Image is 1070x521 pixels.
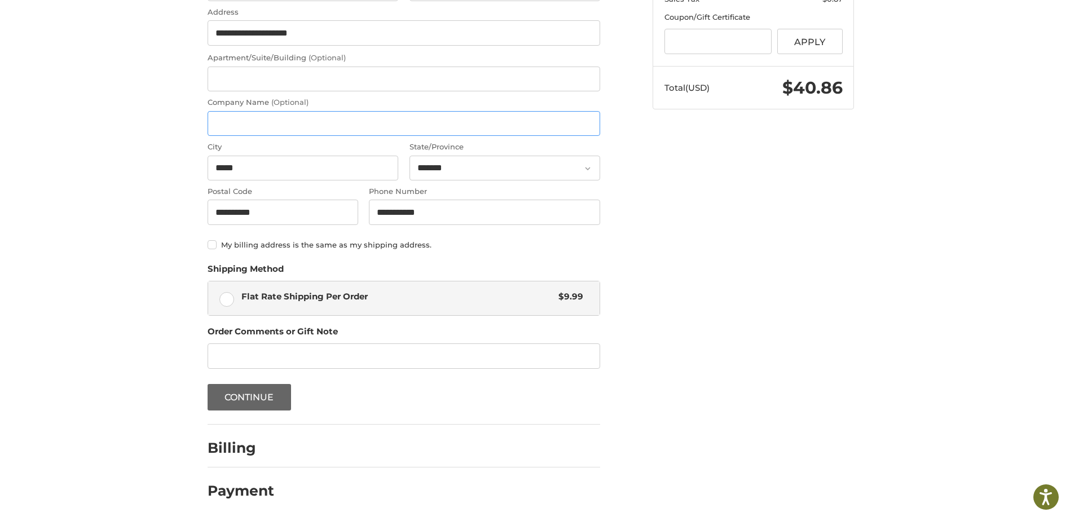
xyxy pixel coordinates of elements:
[208,7,600,18] label: Address
[782,77,843,98] span: $40.86
[208,240,600,249] label: My billing address is the same as my shipping address.
[369,186,600,197] label: Phone Number
[208,263,284,281] legend: Shipping Method
[208,186,358,197] label: Postal Code
[130,15,143,28] button: Open LiveChat chat widget
[241,290,553,303] span: Flat Rate Shipping Per Order
[208,97,600,108] label: Company Name
[208,142,398,153] label: City
[208,482,274,500] h2: Payment
[208,325,338,343] legend: Order Comments
[664,12,843,23] div: Coupon/Gift Certificate
[271,98,309,107] small: (Optional)
[208,52,600,64] label: Apartment/Suite/Building
[664,29,772,54] input: Gift Certificate or Coupon Code
[553,290,583,303] span: $9.99
[208,384,291,410] button: Continue
[664,82,710,93] span: Total (USD)
[16,17,127,26] p: We're away right now. Please check back later!
[409,142,600,153] label: State/Province
[208,439,274,457] h2: Billing
[777,29,843,54] button: Apply
[309,53,346,62] small: (Optional)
